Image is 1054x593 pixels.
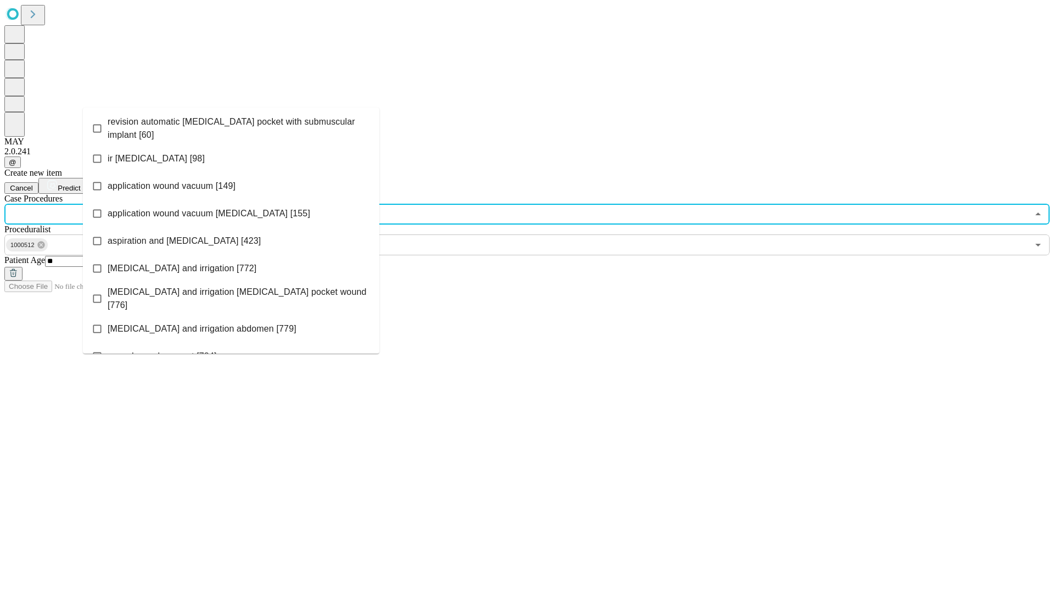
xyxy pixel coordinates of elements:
[6,239,39,251] span: 1000512
[1030,237,1046,253] button: Open
[4,147,1050,156] div: 2.0.241
[6,238,48,251] div: 1000512
[108,234,261,248] span: aspiration and [MEDICAL_DATA] [423]
[38,178,89,194] button: Predict
[4,137,1050,147] div: MAY
[4,182,38,194] button: Cancel
[4,225,51,234] span: Proceduralist
[108,322,296,335] span: [MEDICAL_DATA] and irrigation abdomen [779]
[108,350,217,363] span: wound vac placement [784]
[1030,206,1046,222] button: Close
[4,168,62,177] span: Create new item
[58,184,80,192] span: Predict
[4,156,21,168] button: @
[108,180,236,193] span: application wound vacuum [149]
[108,262,256,275] span: [MEDICAL_DATA] and irrigation [772]
[4,194,63,203] span: Scheduled Procedure
[10,184,33,192] span: Cancel
[108,207,310,220] span: application wound vacuum [MEDICAL_DATA] [155]
[4,255,45,265] span: Patient Age
[108,286,371,312] span: [MEDICAL_DATA] and irrigation [MEDICAL_DATA] pocket wound [776]
[9,158,16,166] span: @
[108,115,371,142] span: revision automatic [MEDICAL_DATA] pocket with submuscular implant [60]
[108,152,205,165] span: ir [MEDICAL_DATA] [98]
